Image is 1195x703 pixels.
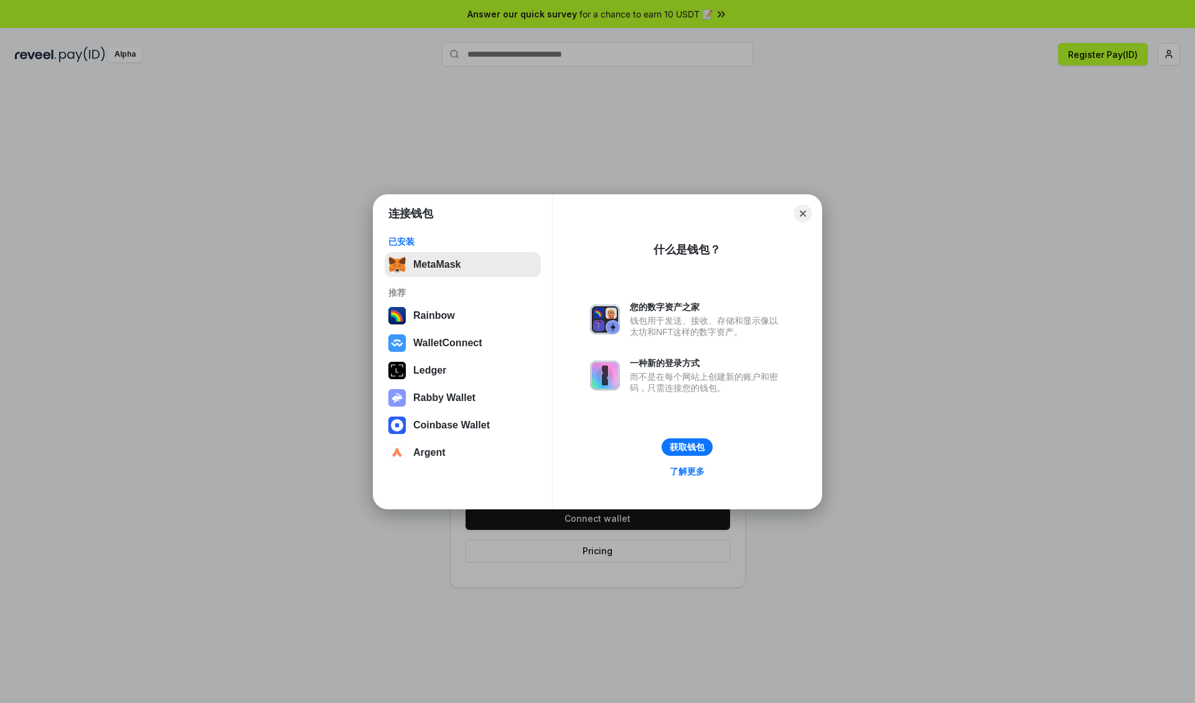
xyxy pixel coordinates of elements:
[413,392,476,403] div: Rabby Wallet
[413,259,461,270] div: MetaMask
[388,389,406,407] img: svg+xml,%3Csvg%20xmlns%3D%22http%3A%2F%2Fwww.w3.org%2F2000%2Fsvg%22%20fill%3D%22none%22%20viewBox...
[413,310,455,321] div: Rainbow
[388,206,433,221] h1: 连接钱包
[413,447,446,458] div: Argent
[385,385,541,410] button: Rabby Wallet
[413,337,482,349] div: WalletConnect
[388,362,406,379] img: svg+xml,%3Csvg%20xmlns%3D%22http%3A%2F%2Fwww.w3.org%2F2000%2Fsvg%22%20width%3D%2228%22%20height%3...
[385,303,541,328] button: Rainbow
[385,252,541,277] button: MetaMask
[388,287,537,298] div: 推荐
[385,440,541,465] button: Argent
[670,466,705,477] div: 了解更多
[662,438,713,456] button: 获取钱包
[388,417,406,434] img: svg+xml,%3Csvg%20width%3D%2228%22%20height%3D%2228%22%20viewBox%3D%220%200%2028%2028%22%20fill%3D...
[388,444,406,461] img: svg+xml,%3Csvg%20width%3D%2228%22%20height%3D%2228%22%20viewBox%3D%220%200%2028%2028%22%20fill%3D...
[630,315,784,337] div: 钱包用于发送、接收、存储和显示像以太坊和NFT这样的数字资产。
[388,256,406,273] img: svg+xml,%3Csvg%20fill%3D%22none%22%20height%3D%2233%22%20viewBox%3D%220%200%2035%2033%22%20width%...
[388,307,406,324] img: svg+xml,%3Csvg%20width%3D%22120%22%20height%3D%22120%22%20viewBox%3D%220%200%20120%20120%22%20fil...
[590,361,620,390] img: svg+xml,%3Csvg%20xmlns%3D%22http%3A%2F%2Fwww.w3.org%2F2000%2Fsvg%22%20fill%3D%22none%22%20viewBox...
[662,463,712,479] a: 了解更多
[794,205,812,222] button: Close
[413,365,446,376] div: Ledger
[670,441,705,453] div: 获取钱包
[630,371,784,394] div: 而不是在每个网站上创建新的账户和密码，只需连接您的钱包。
[385,331,541,356] button: WalletConnect
[630,357,784,369] div: 一种新的登录方式
[385,358,541,383] button: Ledger
[388,334,406,352] img: svg+xml,%3Csvg%20width%3D%2228%22%20height%3D%2228%22%20viewBox%3D%220%200%2028%2028%22%20fill%3D...
[590,304,620,334] img: svg+xml,%3Csvg%20xmlns%3D%22http%3A%2F%2Fwww.w3.org%2F2000%2Fsvg%22%20fill%3D%22none%22%20viewBox...
[385,413,541,438] button: Coinbase Wallet
[630,301,784,313] div: 您的数字资产之家
[654,242,721,257] div: 什么是钱包？
[413,420,490,431] div: Coinbase Wallet
[388,236,537,247] div: 已安装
